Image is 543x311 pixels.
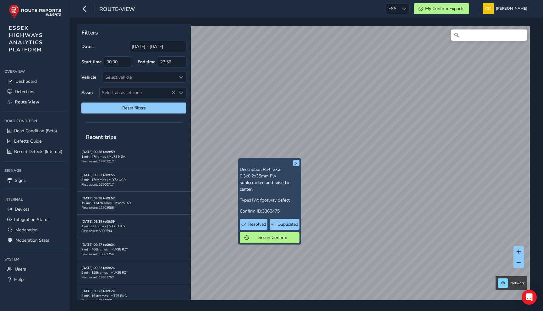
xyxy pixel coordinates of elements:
a: Detections [4,87,66,97]
img: rr logo [9,4,61,18]
div: Open Intercom Messenger [522,290,537,305]
div: Internal [4,195,66,204]
button: My Confirm Exports [414,3,469,14]
a: Integration Status [4,214,66,225]
span: Help [14,277,24,282]
button: Reset filters [81,103,186,113]
span: Moderation [15,227,38,233]
button: See in Confirm [240,232,299,243]
span: My Confirm Exports [425,6,464,12]
span: First asset: 13801212 [81,159,114,164]
div: 2 min | 159 frames | MW25 RZY [81,270,186,275]
label: Vehicle [81,74,96,80]
span: First asset: 16500717 [81,182,114,187]
a: Recent Defects (Internal) [4,146,66,157]
img: diamond-layout [483,3,494,14]
button: [PERSON_NAME] [483,3,529,14]
span: route-view [99,5,135,14]
div: Select vehicle [103,72,176,82]
input: Search [451,29,527,41]
span: Route View [15,99,39,105]
span: First asset: 13801752 [81,275,114,280]
span: Ra4=2×2 0.3x0.2x35mm Fw sunk,cracked and raised in center. [240,166,291,192]
a: Users [4,264,66,274]
button: Resolved [240,219,268,230]
strong: [DATE] 09:22 to 09:24 [81,289,115,293]
div: Overview [4,67,66,76]
div: System [4,255,66,264]
button: x [293,160,299,166]
span: Defects Guide [14,138,41,144]
span: Recent trips [81,129,121,145]
p: Filters [81,29,186,37]
div: Signage [4,166,66,175]
span: Resolved [248,221,266,227]
span: ESS [386,3,399,14]
strong: [DATE] 09:35 to 09:39 [81,219,115,224]
div: 3 min | 17 frames | MD72 UCR [81,177,186,182]
span: Detections [15,89,36,95]
label: Start time [81,59,102,65]
div: Select an asset code [176,87,186,98]
canvas: Map [79,26,530,307]
p: Type: [240,197,299,203]
div: 19 min | 1347 frames | MW25 RZY [81,201,186,205]
span: Select an asset code [100,87,176,98]
strong: [DATE] 09:58 to 09:59 [81,150,115,154]
div: 1 min | 47 frames | ML73 NBA [81,154,186,159]
span: HW: footway defect [250,197,290,203]
span: First asset: 6300594 [81,229,112,233]
span: Network [510,281,525,286]
a: Help [4,274,66,285]
span: [PERSON_NAME] [496,3,527,14]
a: Road Condition (Beta) [4,126,66,136]
span: Road Condition (Beta) [14,128,57,134]
span: Dashboard [15,78,37,84]
strong: [DATE] 09:27 to 09:34 [81,242,115,247]
div: 3 min | 161 frames | MT25 BKG [81,293,186,298]
div: Road Condition [4,116,66,126]
span: Duplicated [277,221,298,227]
div: 7 min | 466 frames | MW25 RZY [81,247,186,252]
span: Users [15,266,26,272]
strong: [DATE] 09:38 to 09:57 [81,196,115,201]
span: First asset: 13801754 [81,252,114,256]
label: Dates [81,44,94,50]
span: Integration Status [14,217,50,223]
a: Moderation [4,225,66,235]
p: Confirm ID: [240,208,299,214]
a: Route View [4,97,66,107]
a: Dashboard [4,76,66,87]
div: 4 min | 88 frames | MT25 BKG [81,224,186,229]
button: Duplicated [270,219,299,230]
label: Asset [81,90,93,96]
span: First asset: 13802588 [81,205,114,210]
a: Moderation Stats [4,235,66,245]
span: See in Confirm [251,235,295,240]
span: Moderation Stats [15,237,49,243]
a: Defects Guide [4,136,66,146]
span: ESSEX HIGHWAYS ANALYTICS PLATFORM [9,24,43,53]
span: Signs [15,177,26,183]
a: Signs [4,175,66,186]
span: Devices [15,206,30,212]
p: Description: [240,166,299,192]
span: Recent Defects (Internal) [14,149,62,155]
label: End time [138,59,156,65]
span: 3368475 [262,208,280,214]
strong: [DATE] 09:22 to 09:24 [81,266,115,270]
span: Reset filters [86,105,182,111]
strong: [DATE] 09:53 to 09:55 [81,173,115,177]
span: First asset: 6301252 [81,298,112,303]
a: Devices [4,204,66,214]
